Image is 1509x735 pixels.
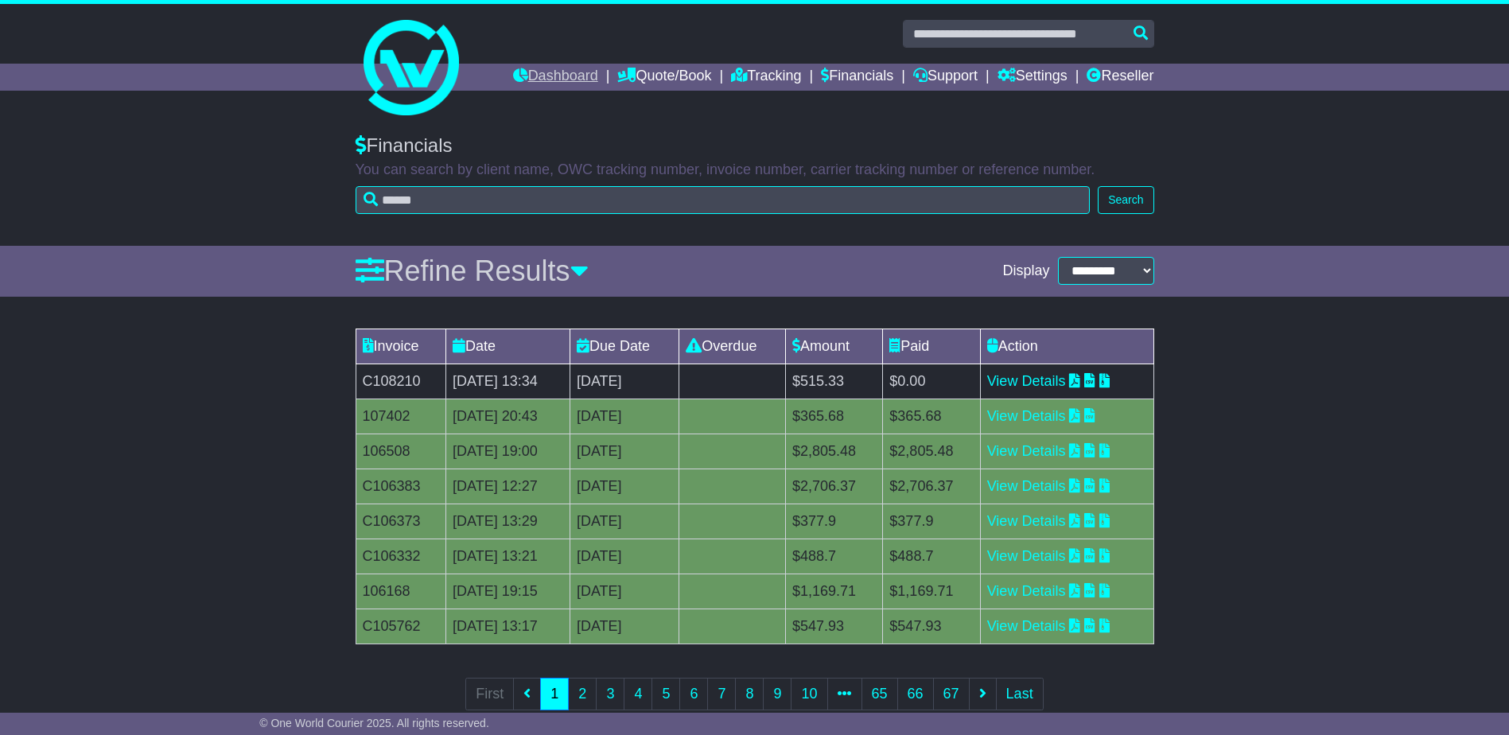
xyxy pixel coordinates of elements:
a: 3 [596,678,624,710]
td: Invoice [356,329,446,364]
td: [DATE] 13:21 [446,539,570,574]
div: Financials [356,134,1154,157]
a: Financials [821,64,893,91]
a: View Details [987,583,1066,599]
td: $365.68 [786,399,883,434]
td: $1,169.71 [786,574,883,609]
p: You can search by client name, OWC tracking number, invoice number, carrier tracking number or re... [356,161,1154,179]
a: 65 [861,678,898,710]
td: [DATE] [570,469,679,504]
span: Display [1002,262,1049,280]
td: [DATE] 19:00 [446,434,570,469]
td: [DATE] [570,364,679,399]
a: Refine Results [356,255,589,287]
td: $377.9 [786,504,883,539]
td: $365.68 [883,399,980,434]
td: Due Date [570,329,679,364]
td: $488.7 [786,539,883,574]
a: 10 [791,678,827,710]
td: [DATE] 13:34 [446,364,570,399]
td: Paid [883,329,980,364]
a: 4 [624,678,652,710]
td: [DATE] 19:15 [446,574,570,609]
td: 106508 [356,434,446,469]
td: [DATE] 20:43 [446,399,570,434]
td: [DATE] 13:29 [446,504,570,539]
td: $2,805.48 [786,434,883,469]
td: Amount [786,329,883,364]
td: [DATE] [570,399,679,434]
a: View Details [987,548,1066,564]
td: [DATE] [570,434,679,469]
td: [DATE] [570,609,679,644]
a: 5 [651,678,680,710]
td: $377.9 [883,504,980,539]
a: Quote/Book [617,64,711,91]
td: $2,805.48 [883,434,980,469]
a: 67 [933,678,970,710]
td: Action [980,329,1153,364]
td: $2,706.37 [786,469,883,504]
a: Reseller [1087,64,1153,91]
td: C106383 [356,469,446,504]
td: [DATE] [570,504,679,539]
td: 106168 [356,574,446,609]
td: C105762 [356,609,446,644]
a: View Details [987,443,1066,459]
a: Tracking [731,64,801,91]
td: Overdue [679,329,786,364]
td: $547.93 [786,609,883,644]
a: View Details [987,408,1066,424]
td: [DATE] 13:17 [446,609,570,644]
a: 66 [897,678,934,710]
a: Support [913,64,978,91]
td: $1,169.71 [883,574,980,609]
a: View Details [987,373,1066,389]
a: Dashboard [513,64,598,91]
a: 6 [679,678,708,710]
a: 8 [735,678,764,710]
a: 1 [540,678,569,710]
a: View Details [987,478,1066,494]
a: Last [996,678,1044,710]
button: Search [1098,186,1153,214]
td: Date [446,329,570,364]
td: C106373 [356,504,446,539]
a: View Details [987,618,1066,634]
td: C108210 [356,364,446,399]
td: [DATE] [570,539,679,574]
a: 9 [763,678,791,710]
td: [DATE] [570,574,679,609]
td: 107402 [356,399,446,434]
td: $488.7 [883,539,980,574]
a: 2 [568,678,597,710]
td: $547.93 [883,609,980,644]
td: C106332 [356,539,446,574]
td: [DATE] 12:27 [446,469,570,504]
span: © One World Courier 2025. All rights reserved. [259,717,489,729]
td: $2,706.37 [883,469,980,504]
td: $515.33 [786,364,883,399]
a: View Details [987,513,1066,529]
td: $0.00 [883,364,980,399]
a: Settings [998,64,1068,91]
a: 7 [707,678,736,710]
